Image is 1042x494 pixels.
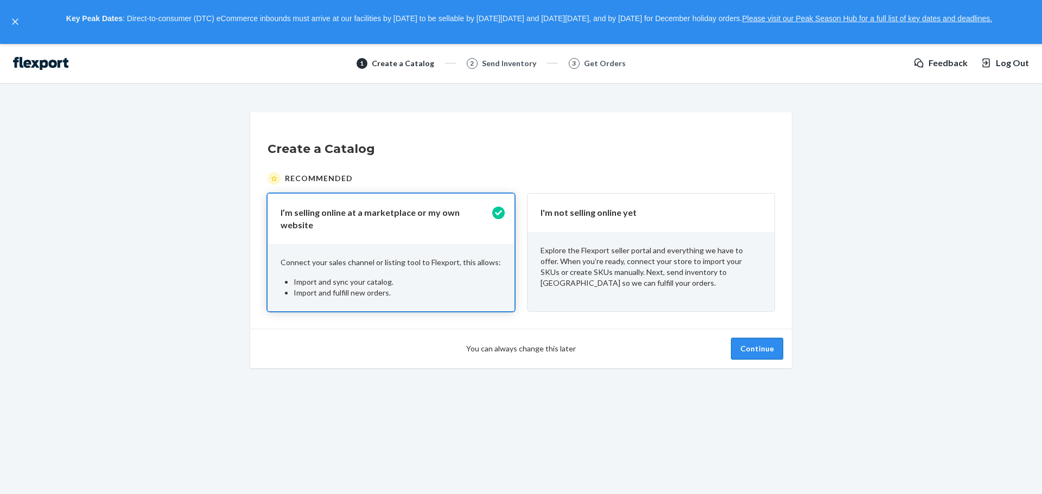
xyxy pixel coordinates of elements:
[372,58,434,69] div: Create a Catalog
[466,343,576,354] span: You can always change this later
[584,58,626,69] div: Get Orders
[10,16,21,27] button: close,
[294,288,391,297] span: Import and fulfill new orders.
[268,194,514,312] button: I’m selling online at a marketplace or my own websiteConnect your sales channel or listing tool t...
[731,338,783,360] button: Continue
[981,57,1029,69] button: Log Out
[268,140,774,158] h1: Create a Catalog
[26,10,1032,28] p: : Direct-to-consumer (DTC) eCommerce inbounds must arrive at our facilities by [DATE] to be sella...
[541,207,748,219] p: I'm not selling online yet
[929,57,968,69] span: Feedback
[528,194,774,312] button: I'm not selling online yetExplore the Flexport seller portal and everything we have to offer. Whe...
[66,14,123,23] strong: Key Peak Dates
[285,173,353,184] span: Recommended
[470,59,474,68] span: 2
[360,59,364,68] span: 1
[996,57,1029,69] span: Log Out
[742,14,992,23] a: Please visit our Peak Season Hub for a full list of key dates and deadlines.
[294,277,393,286] span: Import and sync your catalog.
[541,245,761,288] p: Explore the Flexport seller portal and everything we have to offer. When you’re ready, connect yo...
[281,257,501,268] p: Connect your sales channel or listing tool to Flexport, this allows:
[572,59,576,68] span: 3
[13,57,68,70] img: Flexport logo
[913,57,968,69] a: Feedback
[281,207,488,232] p: I’m selling online at a marketplace or my own website
[482,58,536,69] div: Send Inventory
